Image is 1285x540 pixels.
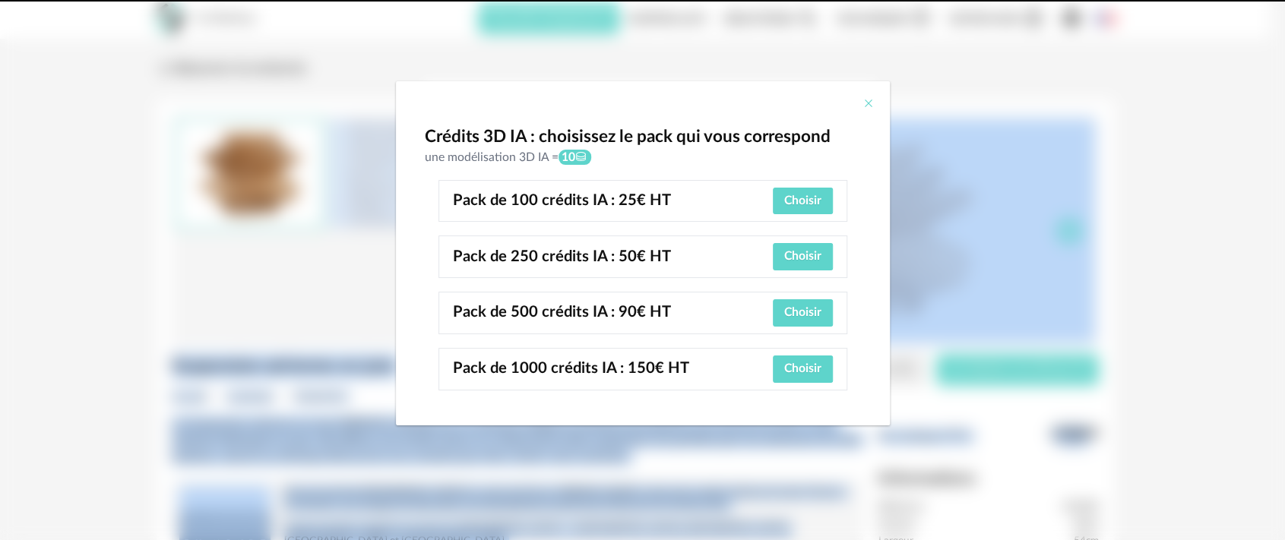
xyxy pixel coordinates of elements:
button: Close [862,96,875,112]
div: Pack de 100 crédits IA : 25€ HT [453,189,766,213]
button: Choisir [773,355,833,383]
div: dialog [396,81,890,425]
div: une modélisation 3D IA = [425,149,861,166]
span: Choisir [784,362,821,374]
button: Choisir [773,299,833,327]
div: Pack de 250 crédits IA : 50€ HT [453,245,766,270]
button: Choisir [773,243,833,270]
button: Choisir [773,188,833,215]
div: Pack de 500 crédits IA : 90€ HT [453,301,766,325]
div: Pack de 1000 crédits IA : 150€ HT [453,357,766,381]
span: Choisir [784,194,821,207]
span: 10 [559,150,591,166]
div: Crédits 3D IA : choisissez le pack qui vous correspond [425,125,861,150]
span: Choisir [784,250,821,262]
span: Choisir [784,306,821,318]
